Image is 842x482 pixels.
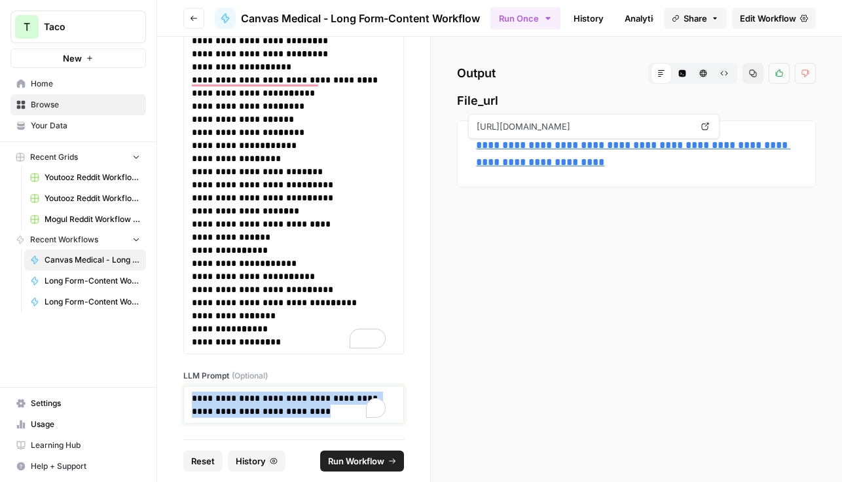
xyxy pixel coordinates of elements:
[10,48,146,68] button: New
[31,398,140,409] span: Settings
[10,414,146,435] a: Usage
[44,20,123,33] span: Taco
[474,115,694,138] span: [URL][DOMAIN_NAME]
[24,209,146,230] a: Mogul Reddit Workflow Grid (1)
[10,456,146,477] button: Help + Support
[30,234,98,246] span: Recent Workflows
[24,19,30,35] span: T
[490,7,560,29] button: Run Once
[31,460,140,472] span: Help + Support
[24,250,146,270] a: Canvas Medical - Long Form-Content Workflow
[241,10,480,26] span: Canvas Medical - Long Form-Content Workflow
[10,230,146,250] button: Recent Workflows
[31,78,140,90] span: Home
[328,454,384,468] span: Run Workflow
[31,418,140,430] span: Usage
[10,147,146,167] button: Recent Grids
[183,370,404,382] label: LLM Prompt
[31,120,140,132] span: Your Data
[10,10,146,43] button: Workspace: Taco
[684,12,707,25] span: Share
[45,193,140,204] span: Youtooz Reddit Workflow Grid
[191,454,215,468] span: Reset
[457,63,816,84] h2: Output
[63,52,82,65] span: New
[566,8,612,29] a: History
[740,12,796,25] span: Edit Workflow
[320,451,404,472] button: Run Workflow
[30,151,78,163] span: Recent Grids
[45,275,140,287] span: Long Form-Content Workflow - AI Clients (New)
[10,393,146,414] a: Settings
[24,291,146,312] a: Long Form-Content Workflow - All Clients (New)
[192,392,395,418] div: To enrich screen reader interactions, please activate Accessibility in Grammarly extension settings
[664,8,727,29] button: Share
[10,435,146,456] a: Learning Hub
[45,254,140,266] span: Canvas Medical - Long Form-Content Workflow
[215,8,480,29] a: Canvas Medical - Long Form-Content Workflow
[10,94,146,115] a: Browse
[45,213,140,225] span: Mogul Reddit Workflow Grid (1)
[31,439,140,451] span: Learning Hub
[617,8,670,29] a: Analytics
[732,8,816,29] a: Edit Workflow
[45,296,140,308] span: Long Form-Content Workflow - All Clients (New)
[10,73,146,94] a: Home
[31,99,140,111] span: Browse
[236,454,266,468] span: History
[10,115,146,136] a: Your Data
[228,451,285,472] button: History
[24,167,146,188] a: Youtooz Reddit Workflow Grid (1)
[183,451,223,472] button: Reset
[457,92,816,110] span: File_url
[232,370,268,382] span: (Optional)
[24,270,146,291] a: Long Form-Content Workflow - AI Clients (New)
[24,188,146,209] a: Youtooz Reddit Workflow Grid
[45,172,140,183] span: Youtooz Reddit Workflow Grid (1)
